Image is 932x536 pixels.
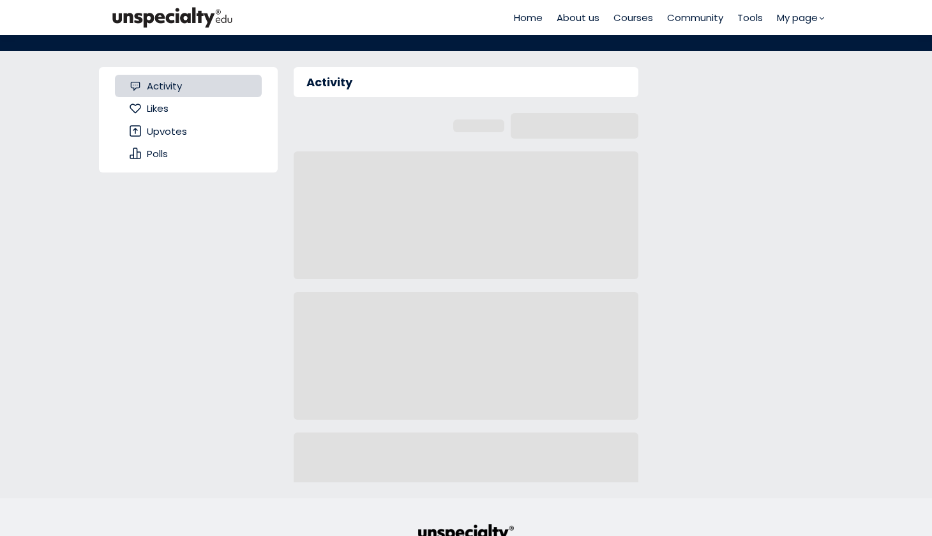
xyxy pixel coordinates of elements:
a: Courses [613,10,653,25]
a: My page [777,10,823,25]
span: Upvotes [147,124,187,139]
h3: Activity [306,75,352,89]
img: bc390a18feecddb333977e298b3a00a1.png [109,4,236,31]
span: My page [777,10,818,25]
a: About us [557,10,599,25]
span: Likes [147,101,169,116]
a: Community [667,10,723,25]
a: Tools [737,10,763,25]
a: Home [514,10,543,25]
span: Polls [147,146,168,161]
span: Activity [147,79,182,93]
